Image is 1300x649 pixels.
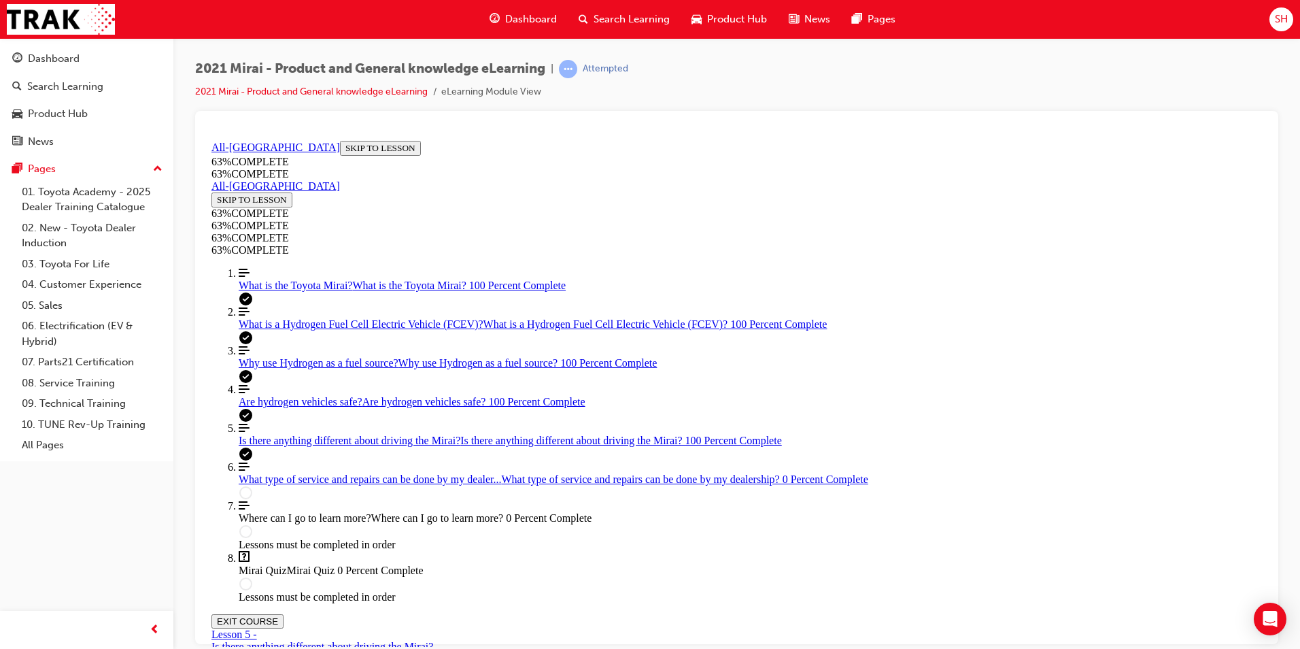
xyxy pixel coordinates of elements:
[16,254,168,275] a: 03. Toyota For Life
[5,44,168,156] button: DashboardSearch LearningProduct HubNews
[16,352,168,373] a: 07. Parts21 Certification
[16,373,168,394] a: 08. Service Training
[1275,12,1288,27] span: SH
[1254,603,1286,635] div: Open Intercom Messenger
[5,20,1056,33] div: 63 % COMPLETE
[5,46,168,71] a: Dashboard
[5,57,86,72] button: SKIP TO LESSON
[5,6,134,18] a: All-[GEOGRAPHIC_DATA]
[12,136,22,148] span: news-icon
[1269,7,1293,31] button: SH
[594,12,670,27] span: Search Learning
[5,479,78,493] button: EXIT COURSE
[559,60,577,78] span: learningRecordVerb_ATTEMPT-icon
[12,53,22,65] span: guage-icon
[195,86,428,97] a: 2021 Mirai - Product and General knowledge eLearning
[5,156,168,182] button: Pages
[681,5,778,33] a: car-iconProduct Hub
[5,72,186,84] div: 63 % COMPLETE
[583,63,628,76] div: Attempted
[16,182,168,218] a: 01. Toyota Academy - 2025 Dealer Training Catalogue
[5,493,1056,518] div: Lesson 5 -
[841,5,906,33] a: pages-iconPages
[479,5,568,33] a: guage-iconDashboard
[5,505,1056,518] div: Is there anything different about driving the Mirai?
[5,45,134,56] a: All-[GEOGRAPHIC_DATA]
[691,11,702,28] span: car-icon
[778,5,841,33] a: news-iconNews
[505,12,557,27] span: Dashboard
[134,5,215,20] button: SKIP TO LESSON
[153,161,162,178] span: up-icon
[5,493,1056,518] a: Lesson 5 - Is there anything different about driving the Mirai?
[16,414,168,435] a: 10. TUNE Rev-Up Training
[28,161,56,177] div: Pages
[5,97,1056,109] div: 63 % COMPLETE
[5,84,186,97] div: 63 % COMPLETE
[150,622,160,639] span: prev-icon
[16,274,168,295] a: 04. Customer Experience
[5,45,186,97] section: Course Information
[12,163,22,176] span: pages-icon
[568,5,681,33] a: search-iconSearch Learning
[7,4,115,35] img: Trak
[16,218,168,254] a: 02. New - Toyota Dealer Induction
[28,51,80,67] div: Dashboard
[868,12,895,27] span: Pages
[12,108,22,120] span: car-icon
[16,316,168,352] a: 06. Electrification (EV & Hybrid)
[5,5,1056,45] section: Course Information
[28,134,54,150] div: News
[5,33,1056,45] div: 63 % COMPLETE
[28,106,88,122] div: Product Hub
[16,393,168,414] a: 09. Technical Training
[5,109,1056,121] div: 63 % COMPLETE
[12,81,22,93] span: search-icon
[789,11,799,28] span: news-icon
[707,12,767,27] span: Product Hub
[5,5,1056,468] section: Course Overview
[16,435,168,456] a: All Pages
[441,84,541,100] li: eLearning Module View
[27,79,103,95] div: Search Learning
[5,132,1056,468] nav: Course Outline
[5,101,168,127] a: Product Hub
[5,74,168,99] a: Search Learning
[551,61,553,77] span: |
[195,61,545,77] span: 2021 Mirai - Product and General knowledge eLearning
[852,11,862,28] span: pages-icon
[579,11,588,28] span: search-icon
[490,11,500,28] span: guage-icon
[804,12,830,27] span: News
[16,295,168,316] a: 05. Sales
[5,129,168,154] a: News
